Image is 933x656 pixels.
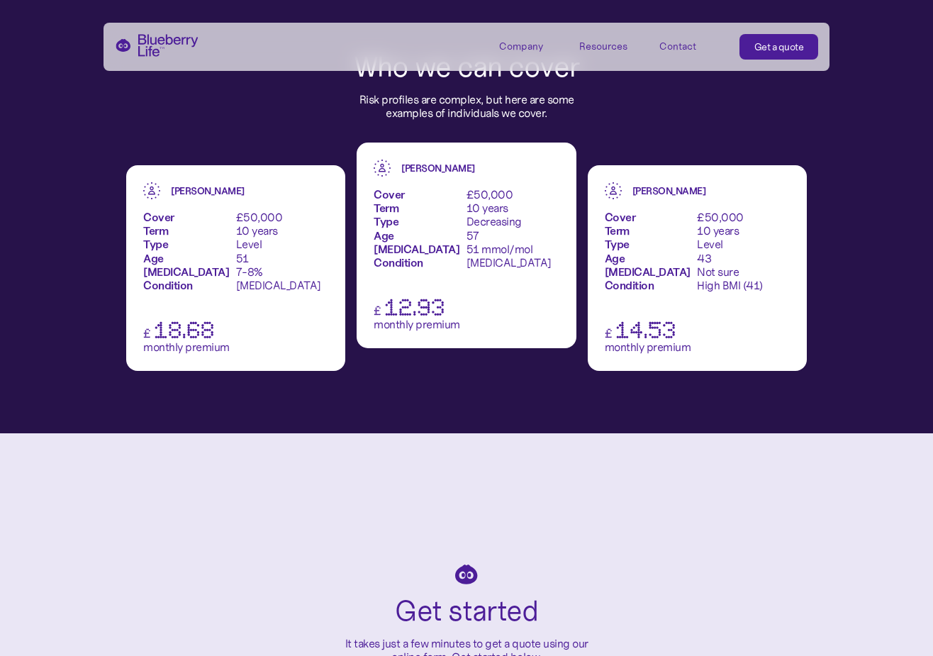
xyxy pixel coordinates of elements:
strong: [PERSON_NAME] [171,184,245,197]
strong: [PERSON_NAME] [632,184,706,197]
strong: Cover Term Type Age [MEDICAL_DATA] Condition [374,187,459,269]
h2: Who we can cover [354,52,579,82]
strong: Cover Term Type Age [MEDICAL_DATA] Condition [143,210,229,292]
div: Resources [579,40,627,52]
div: Contact [659,40,696,52]
p: monthly premium [605,340,691,354]
p: monthly premium [143,340,230,354]
a: Contact [659,34,723,57]
strong: [PERSON_NAME] [401,162,475,174]
strong: Cover Term Type Age [MEDICAL_DATA] Condition [605,210,691,292]
div: Get a quote [754,40,804,54]
a: Get a quote [739,34,819,60]
a: home [115,34,199,57]
h2: Get started [395,596,538,626]
p: £50,000 10 years Decreasing 57 51 mmol/mol [MEDICAL_DATA] [466,188,559,269]
p: Risk profiles are complex, but here are some examples of individuals we cover. [339,93,594,120]
div: Company [499,40,543,52]
p: £50,000 10 years Level 43 Not sure High BMI (41) [697,211,790,292]
div: Company [499,34,563,57]
p: £50,000 10 years Level 51 7-8% [MEDICAL_DATA] [236,211,329,292]
div: Resources [579,34,643,57]
p: monthly premium [374,318,460,331]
